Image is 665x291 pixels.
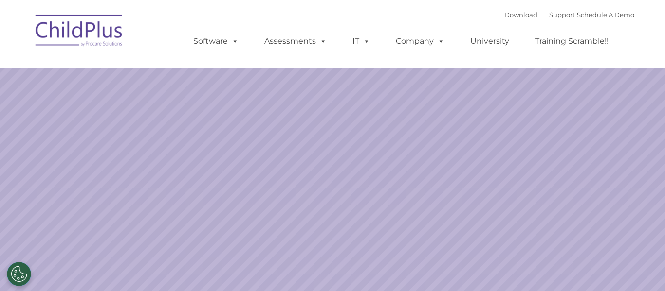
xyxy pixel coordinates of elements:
[504,11,537,18] a: Download
[343,32,380,51] a: IT
[255,32,336,51] a: Assessments
[31,8,128,56] img: ChildPlus by Procare Solutions
[577,11,634,18] a: Schedule A Demo
[461,32,519,51] a: University
[616,244,665,291] iframe: Chat Widget
[184,32,248,51] a: Software
[549,11,575,18] a: Support
[504,11,634,18] font: |
[7,262,31,286] button: Cookies Settings
[386,32,454,51] a: Company
[525,32,618,51] a: Training Scramble!!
